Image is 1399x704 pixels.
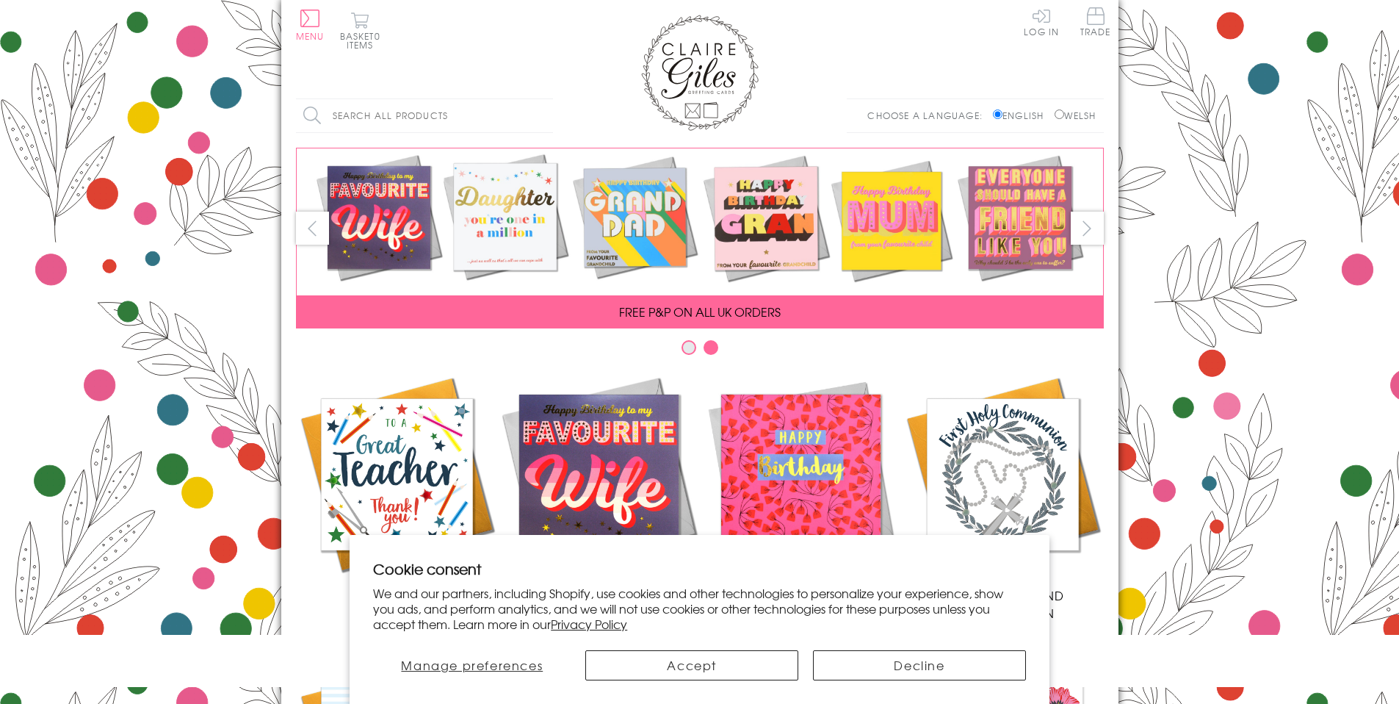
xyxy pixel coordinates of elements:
button: Carousel Page 2 (Current Slide) [704,340,718,355]
a: Communion and Confirmation [902,373,1104,622]
a: Academic [296,373,498,604]
button: Accept [585,650,798,680]
div: Carousel Pagination [296,340,1104,362]
img: Claire Giles Greetings Cards [641,15,759,131]
span: Trade [1080,7,1111,36]
button: Manage preferences [373,650,571,680]
span: 0 items [347,29,380,51]
button: Basket0 items [340,12,380,49]
span: Menu [296,29,325,43]
p: We and our partners, including Shopify, use cookies and other technologies to personalize your ex... [373,586,1026,631]
p: Choose a language: [867,109,990,122]
button: Carousel Page 1 [682,340,696,355]
label: English [993,109,1051,122]
a: Privacy Policy [551,615,627,633]
input: English [993,109,1002,119]
h2: Cookie consent [373,558,1026,579]
button: next [1071,212,1104,245]
input: Search all products [296,99,553,132]
label: Welsh [1055,109,1096,122]
span: FREE P&P ON ALL UK ORDERS [619,303,781,320]
button: Decline [813,650,1026,680]
a: Log In [1024,7,1059,36]
a: Trade [1080,7,1111,39]
button: Menu [296,10,325,40]
a: New Releases [498,373,700,604]
button: prev [296,212,329,245]
a: Birthdays [700,373,902,604]
span: Manage preferences [401,656,543,674]
input: Welsh [1055,109,1064,119]
input: Search [538,99,553,132]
